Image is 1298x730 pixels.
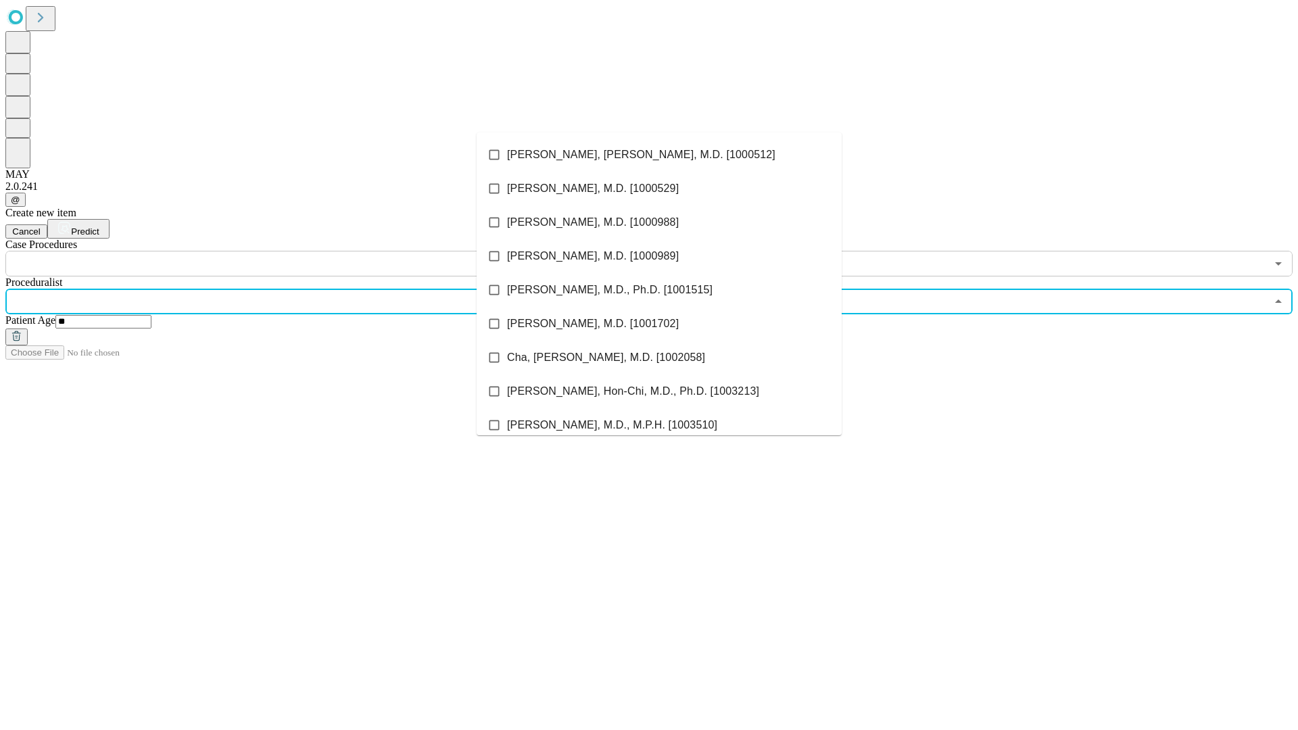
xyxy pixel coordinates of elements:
[507,147,775,163] span: [PERSON_NAME], [PERSON_NAME], M.D. [1000512]
[5,193,26,207] button: @
[1269,254,1288,273] button: Open
[5,314,55,326] span: Patient Age
[12,226,41,237] span: Cancel
[71,226,99,237] span: Predict
[11,195,20,205] span: @
[507,248,679,264] span: [PERSON_NAME], M.D. [1000989]
[507,383,759,399] span: [PERSON_NAME], Hon-Chi, M.D., Ph.D. [1003213]
[5,207,76,218] span: Create new item
[5,168,1293,180] div: MAY
[507,282,713,298] span: [PERSON_NAME], M.D., Ph.D. [1001515]
[5,224,47,239] button: Cancel
[5,180,1293,193] div: 2.0.241
[507,180,679,197] span: [PERSON_NAME], M.D. [1000529]
[507,349,705,366] span: Cha, [PERSON_NAME], M.D. [1002058]
[507,214,679,230] span: [PERSON_NAME], M.D. [1000988]
[47,219,110,239] button: Predict
[1269,292,1288,311] button: Close
[507,316,679,332] span: [PERSON_NAME], M.D. [1001702]
[5,239,77,250] span: Scheduled Procedure
[5,276,62,288] span: Proceduralist
[507,417,717,433] span: [PERSON_NAME], M.D., M.P.H. [1003510]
